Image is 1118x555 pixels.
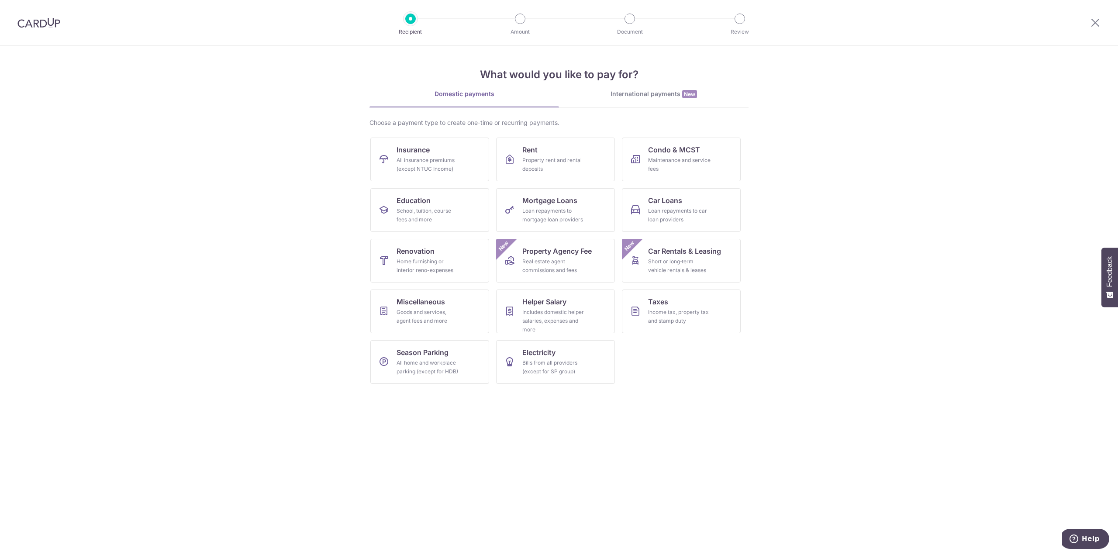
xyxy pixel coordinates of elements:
[522,296,566,307] span: Helper Salary
[496,340,615,384] a: ElectricityBills from all providers (except for SP group)
[559,90,749,99] div: International payments
[17,17,60,28] img: CardUp
[522,246,592,256] span: Property Agency Fee
[522,207,585,224] div: Loan repayments to mortgage loan providers
[397,246,435,256] span: Renovation
[397,156,459,173] div: All insurance premiums (except NTUC Income)
[648,195,682,206] span: Car Loans
[1106,256,1114,287] span: Feedback
[522,145,538,155] span: Rent
[648,246,721,256] span: Car Rentals & Leasing
[648,207,711,224] div: Loan repayments to car loan providers
[622,138,741,181] a: Condo & MCSTMaintenance and service fees
[397,296,445,307] span: Miscellaneous
[496,188,615,232] a: Mortgage LoansLoan repayments to mortgage loan providers
[682,90,697,98] span: New
[522,156,585,173] div: Property rent and rental deposits
[397,195,431,206] span: Education
[597,28,662,36] p: Document
[397,257,459,275] div: Home furnishing or interior reno-expenses
[1101,248,1118,307] button: Feedback - Show survey
[622,188,741,232] a: Car LoansLoan repayments to car loan providers
[1062,529,1109,551] iframe: Opens a widget where you can find more information
[397,347,449,358] span: Season Parking
[397,308,459,325] div: Goods and services, agent fees and more
[496,138,615,181] a: RentProperty rent and rental deposits
[497,239,511,253] span: New
[370,340,489,384] a: Season ParkingAll home and workplace parking (except for HDB)
[369,67,749,83] h4: What would you like to pay for?
[622,290,741,333] a: TaxesIncome tax, property tax and stamp duty
[522,359,585,376] div: Bills from all providers (except for SP group)
[648,156,711,173] div: Maintenance and service fees
[496,239,615,283] a: Property Agency FeeReal estate agent commissions and feesNew
[522,308,585,334] div: Includes domestic helper salaries, expenses and more
[370,138,489,181] a: InsuranceAll insurance premiums (except NTUC Income)
[622,239,741,283] a: Car Rentals & LeasingShort or long‑term vehicle rentals & leasesNew
[397,207,459,224] div: School, tuition, course fees and more
[707,28,772,36] p: Review
[397,359,459,376] div: All home and workplace parking (except for HDB)
[370,239,489,283] a: RenovationHome furnishing or interior reno-expenses
[522,195,577,206] span: Mortgage Loans
[369,90,559,98] div: Domestic payments
[522,347,556,358] span: Electricity
[370,290,489,333] a: MiscellaneousGoods and services, agent fees and more
[370,188,489,232] a: EducationSchool, tuition, course fees and more
[648,145,700,155] span: Condo & MCST
[378,28,443,36] p: Recipient
[622,239,637,253] span: New
[648,308,711,325] div: Income tax, property tax and stamp duty
[488,28,552,36] p: Amount
[522,257,585,275] div: Real estate agent commissions and fees
[648,257,711,275] div: Short or long‑term vehicle rentals & leases
[496,290,615,333] a: Helper SalaryIncludes domestic helper salaries, expenses and more
[369,118,749,127] div: Choose a payment type to create one-time or recurring payments.
[397,145,430,155] span: Insurance
[648,296,668,307] span: Taxes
